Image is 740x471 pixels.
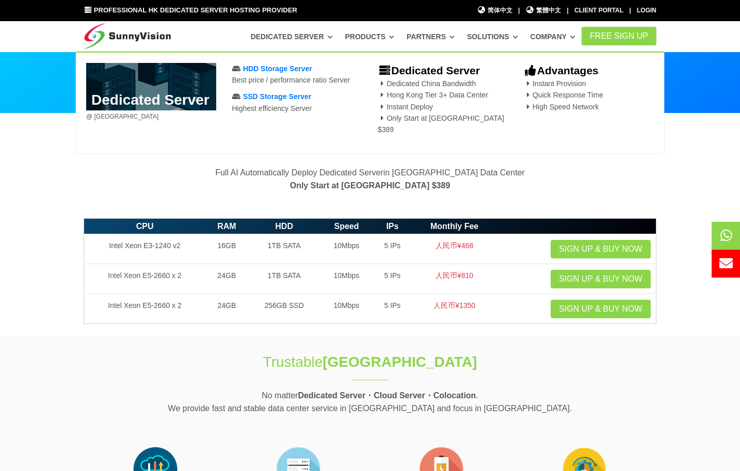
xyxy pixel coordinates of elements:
[205,264,248,294] td: 24GB
[530,27,576,46] a: Company
[582,27,656,45] a: FREE Sign Up
[373,218,412,234] th: IPs
[232,64,350,84] a: HDD Storage ServerBest price / performance ratio Server
[205,294,248,324] td: 24GB
[248,234,320,264] td: 1TB SATA
[551,240,650,258] a: Sign up & Buy Now
[94,6,297,14] span: Professional HK Dedicated Server Hosting Provider
[243,92,311,101] span: SSD Storage Server
[373,294,412,324] td: 5 IPs
[248,264,320,294] td: 1TB SATA
[373,234,412,264] td: 5 IPs
[205,234,248,264] td: 16GB
[84,389,656,415] p: No matter . We provide fast and stable data center service in [GEOGRAPHIC_DATA] and focus in [GEO...
[290,181,451,190] strong: Only Start at [GEOGRAPHIC_DATA] $389
[551,300,650,318] a: Sign up & Buy Now
[243,64,312,73] span: HDD Storage Server
[298,391,476,400] strong: Dedicated Server・Cloud Server・Colocation
[86,113,158,120] span: @ [GEOGRAPHIC_DATA]
[320,264,373,294] td: 10Mbps
[84,218,206,234] th: CPU
[84,294,206,324] td: Intel Xeon E5-2660 x 2
[198,352,542,372] h1: Trustable
[412,264,496,294] td: 人民币¥810
[248,294,320,324] td: 256GB SSD
[412,234,496,264] td: 人民币¥468
[378,79,504,134] span: Dedicated China Bandwidth Hong Kong Tier 3+ Data Center Instant Deploy Only Start at [GEOGRAPHIC_...
[323,354,477,370] strong: [GEOGRAPHIC_DATA]
[84,234,206,264] td: Intel Xeon E3-1240 v2
[345,27,394,46] a: Products
[629,6,631,15] li: |
[574,7,623,14] a: Client Portal
[232,92,312,112] a: SSD Storage ServerHighest efficiency Server
[76,52,664,153] div: Dedicated Server
[248,218,320,234] th: HDD
[84,264,206,294] td: Intel Xeon E5-2660 x 2
[551,270,650,288] a: Sign up & Buy Now
[477,6,512,15] a: 简体中文
[251,27,333,46] a: Dedicated Server
[637,7,656,14] a: Login
[523,79,603,111] span: Instant Provision Quick Response Time High Speed Network
[412,218,496,234] th: Monthly Fee
[526,6,561,15] a: 繁體中文
[320,234,373,264] td: 10Mbps
[412,294,496,324] td: 人民币¥1350
[378,64,480,76] b: Dedicated Server
[320,218,373,234] th: Speed
[567,6,568,15] li: |
[518,6,520,15] li: |
[320,294,373,324] td: 10Mbps
[523,64,598,76] b: Advantages
[467,27,518,46] a: Solutions
[373,264,412,294] td: 5 IPs
[84,166,656,192] p: Full AI Automatically Deploy Dedicated Serverin [GEOGRAPHIC_DATA] Data Center
[205,218,248,234] th: RAM
[407,27,455,46] a: Partners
